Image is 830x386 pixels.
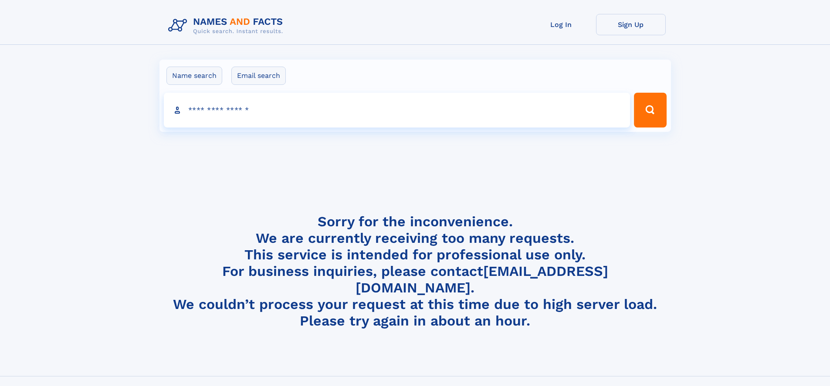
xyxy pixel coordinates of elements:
[596,14,666,35] a: Sign Up
[356,263,608,296] a: [EMAIL_ADDRESS][DOMAIN_NAME]
[231,67,286,85] label: Email search
[164,93,630,128] input: search input
[165,14,290,37] img: Logo Names and Facts
[526,14,596,35] a: Log In
[165,213,666,329] h4: Sorry for the inconvenience. We are currently receiving too many requests. This service is intend...
[634,93,666,128] button: Search Button
[166,67,222,85] label: Name search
